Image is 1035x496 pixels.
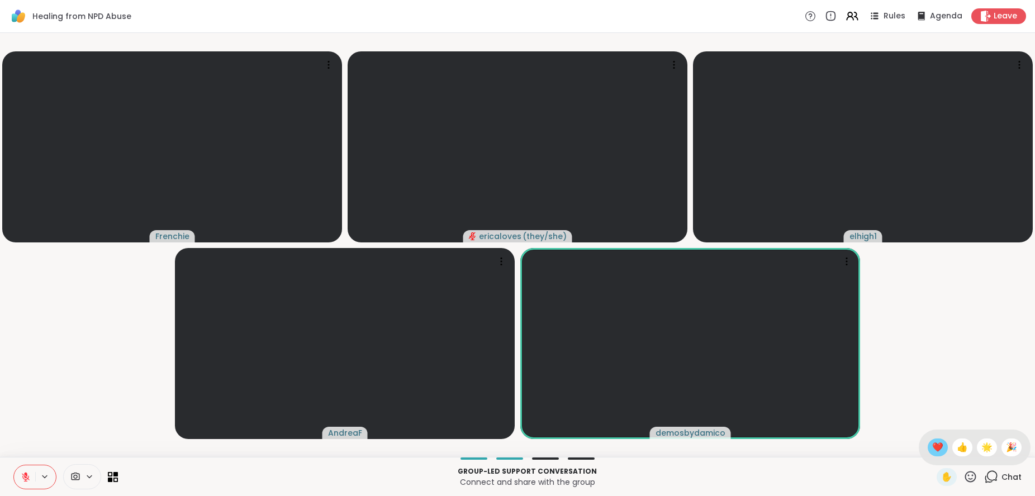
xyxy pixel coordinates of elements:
span: 👍 [957,441,968,454]
span: ericaloves [479,231,521,242]
span: demosbydamico [656,427,725,438]
span: Agenda [930,11,962,22]
p: Group-led support conversation [125,466,930,476]
span: Frenchie [155,231,189,242]
span: AndreaF [328,427,362,438]
span: Chat [1001,471,1022,483]
span: 🌟 [981,441,993,454]
span: 🎉 [1006,441,1017,454]
img: ShareWell Logomark [9,7,28,26]
p: Connect and share with the group [125,476,930,488]
span: Healing from NPD Abuse [32,11,131,22]
span: audio-muted [469,232,477,240]
span: Leave [994,11,1017,22]
span: elhigh1 [849,231,877,242]
span: ❤️ [932,441,943,454]
span: ( they/she ) [523,231,567,242]
span: ✋ [941,470,952,484]
span: Rules [884,11,905,22]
